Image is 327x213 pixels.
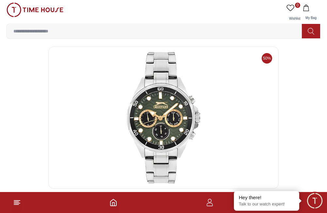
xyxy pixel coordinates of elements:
[302,3,320,24] button: My Bag
[109,199,117,206] a: Home
[7,3,63,17] img: ...
[303,16,319,20] span: My Bag
[262,53,272,64] span: 50%
[239,202,294,207] p: Talk to our watch expert!
[54,52,273,183] img: Slazenger Men's Multi Function Green Dial Watch - SL.9.2309.2.02
[306,192,324,210] div: Chat Widget
[285,3,302,24] a: 0Wishlist
[295,3,300,8] span: 0
[286,17,303,20] span: Wishlist
[239,194,294,201] div: Hey there!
